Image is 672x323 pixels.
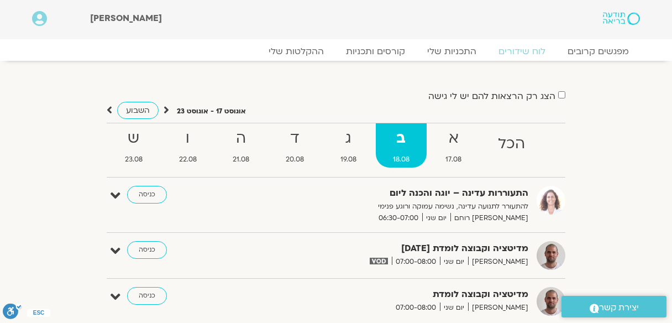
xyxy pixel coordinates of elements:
[481,132,542,157] strong: הכל
[416,46,487,57] a: התכניות שלי
[561,296,666,317] a: יצירת קשר
[323,126,374,151] strong: ג
[468,302,528,314] span: [PERSON_NAME]
[375,212,422,224] span: 06:30-07:00
[258,241,528,256] strong: מדיטציה וקבוצה לומדת [DATE]
[599,300,639,315] span: יצירת קשר
[269,126,321,151] strong: ד
[108,126,160,151] strong: ש
[422,212,450,224] span: יום שני
[32,46,640,57] nav: Menu
[428,91,555,101] label: הצג רק הרצאות להם יש לי גישה
[487,46,556,57] a: לוח שידורים
[556,46,640,57] a: מפגשים קרובים
[481,123,542,168] a: הכל
[440,302,468,314] span: יום שני
[392,302,440,314] span: 07:00-08:00
[108,123,160,168] a: ש23.08
[216,126,267,151] strong: ה
[269,154,321,165] span: 20.08
[127,241,167,259] a: כניסה
[117,102,159,119] a: השבוע
[108,154,160,165] span: 23.08
[323,154,374,165] span: 19.08
[258,287,528,302] strong: מדיטציה וקבוצה לומדת
[450,212,528,224] span: [PERSON_NAME] רוחם
[162,126,214,151] strong: ו
[429,154,479,165] span: 17.08
[440,256,468,268] span: יום שני
[216,123,267,168] a: ה21.08
[126,105,150,116] span: השבוע
[323,123,374,168] a: ג19.08
[376,154,427,165] span: 18.08
[127,186,167,204] a: כניסה
[429,123,479,168] a: א17.08
[376,123,427,168] a: ב18.08
[258,201,528,212] p: להתעורר לתנועה עדינה, נשימה עמוקה ורוגע פנימי
[269,123,321,168] a: ד20.08
[216,154,267,165] span: 21.08
[258,186,528,201] strong: התעוררות עדינה – יוגה והכנה ליום
[258,46,335,57] a: ההקלטות שלי
[90,12,162,24] span: [PERSON_NAME]
[429,126,479,151] strong: א
[127,287,167,305] a: כניסה
[376,126,427,151] strong: ב
[468,256,528,268] span: [PERSON_NAME]
[370,258,388,264] img: vodicon
[162,154,214,165] span: 22.08
[335,46,416,57] a: קורסים ותכניות
[177,106,246,117] p: אוגוסט 17 - אוגוסט 23
[392,256,440,268] span: 07:00-08:00
[162,123,214,168] a: ו22.08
